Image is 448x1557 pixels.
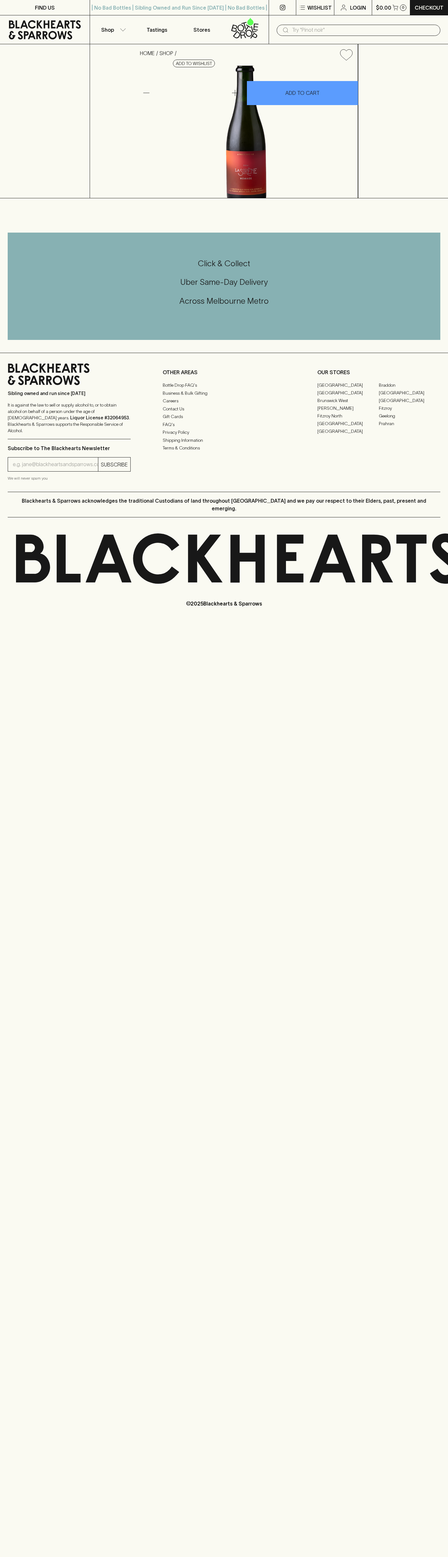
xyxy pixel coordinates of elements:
[317,381,379,389] a: [GEOGRAPHIC_DATA]
[317,368,440,376] p: OUR STORES
[292,25,435,35] input: Try "Pinot noir"
[8,444,131,452] p: Subscribe to The Blackhearts Newsletter
[163,405,286,413] a: Contact Us
[98,457,130,471] button: SUBSCRIBE
[147,26,167,34] p: Tastings
[338,47,355,63] button: Add to wishlist
[317,397,379,404] a: Brunswick West
[163,368,286,376] p: OTHER AREAS
[193,26,210,34] p: Stores
[163,382,286,389] a: Bottle Drop FAQ's
[163,397,286,405] a: Careers
[8,277,440,287] h5: Uber Same-Day Delivery
[285,89,320,97] p: ADD TO CART
[70,415,129,420] strong: Liquor License #32064953
[163,421,286,428] a: FAQ's
[317,412,379,420] a: Fitzroy North
[179,15,224,44] a: Stores
[12,497,436,512] p: Blackhearts & Sparrows acknowledges the traditional Custodians of land throughout [GEOGRAPHIC_DAT...
[101,461,128,468] p: SUBSCRIBE
[163,429,286,436] a: Privacy Policy
[317,404,379,412] a: [PERSON_NAME]
[379,412,440,420] a: Geelong
[163,413,286,421] a: Gift Cards
[379,420,440,427] a: Prahran
[173,60,215,67] button: Add to wishlist
[350,4,366,12] p: Login
[317,389,379,397] a: [GEOGRAPHIC_DATA]
[415,4,444,12] p: Checkout
[379,381,440,389] a: Braddon
[317,420,379,427] a: [GEOGRAPHIC_DATA]
[163,389,286,397] a: Business & Bulk Gifting
[13,459,98,470] input: e.g. jane@blackheartsandsparrows.com.au
[135,66,358,198] img: 40755.png
[140,50,155,56] a: HOME
[247,81,358,105] button: ADD TO CART
[159,50,173,56] a: SHOP
[8,475,131,482] p: We will never spam you
[402,6,404,9] p: 0
[379,397,440,404] a: [GEOGRAPHIC_DATA]
[317,427,379,435] a: [GEOGRAPHIC_DATA]
[8,402,131,434] p: It is against the law to sell or supply alcohol to, or to obtain alcohol on behalf of a person un...
[8,296,440,306] h5: Across Melbourne Metro
[379,389,440,397] a: [GEOGRAPHIC_DATA]
[379,404,440,412] a: Fitzroy
[90,15,135,44] button: Shop
[163,444,286,452] a: Terms & Conditions
[35,4,55,12] p: FIND US
[8,390,131,397] p: Sibling owned and run since [DATE]
[307,4,332,12] p: Wishlist
[8,233,440,340] div: Call to action block
[8,258,440,269] h5: Click & Collect
[134,15,179,44] a: Tastings
[101,26,114,34] p: Shop
[163,436,286,444] a: Shipping Information
[376,4,391,12] p: $0.00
